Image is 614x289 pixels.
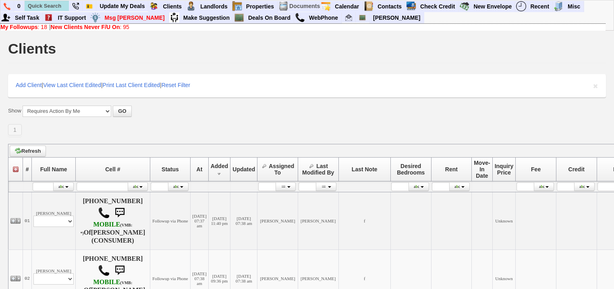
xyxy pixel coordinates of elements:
[104,15,164,21] font: Msg [PERSON_NAME]
[0,24,38,30] b: My Followups
[445,166,458,173] span: Rent
[234,12,244,23] img: chalkboard.png
[72,3,79,10] img: phone22.png
[4,3,10,10] img: phone.png
[370,12,423,23] a: [PERSON_NAME]
[25,1,69,11] input: Quick Search
[101,12,168,23] a: Msg [PERSON_NAME]
[0,24,47,30] a: My Followups: 18
[295,12,305,23] img: call.png
[302,163,334,176] span: Last Modified By
[51,24,120,30] b: New Clients Never F/U On
[91,229,145,236] b: [PERSON_NAME]
[257,192,298,249] td: [PERSON_NAME]
[568,166,585,173] span: Credit
[40,166,67,173] span: Full Name
[232,166,255,173] span: Updated
[90,12,100,23] img: money.png
[564,1,584,12] a: Misc
[352,166,378,173] span: Last Note
[112,262,128,279] img: sms.png
[495,163,514,176] span: Inquiry Price
[103,82,160,88] a: Print Last Client Edited
[149,1,159,11] img: clients.png
[77,198,148,244] h4: [PHONE_NUMBER] Of (CONSUMER)
[0,24,606,30] div: |
[8,74,606,98] div: | | |
[278,1,288,11] img: docs.png
[23,157,32,181] th: #
[8,107,21,114] label: Show
[113,106,131,117] button: GO
[417,1,458,12] a: Check Credit
[470,1,515,12] a: New Envelope
[459,1,469,11] img: gmoney.png
[211,163,228,169] span: Added
[44,12,54,23] img: help2.png
[397,163,425,176] span: Desired Bedrooms
[298,192,338,249] td: [PERSON_NAME]
[374,1,405,12] a: Contacts
[554,1,564,11] img: officebldg.png
[80,223,132,235] font: (VMB: *)
[230,192,257,249] td: [DATE] 07:38 am
[93,279,120,286] font: MOBILE
[93,221,120,228] font: MOBILE
[16,82,42,88] a: Add Client
[338,192,390,249] td: f
[105,166,120,173] span: Cell #
[12,12,43,23] a: Self Task
[14,1,24,11] a: 0
[289,1,320,12] td: Documents
[359,14,366,21] img: chalkboard.png
[306,12,342,23] a: WebPhone
[243,1,278,12] a: Properties
[86,3,93,10] img: Bookmark.png
[474,160,490,179] span: Move-In Date
[1,12,11,23] img: myadd.png
[332,1,363,12] a: Calendar
[54,12,89,23] a: IT Support
[527,1,553,12] a: Recent
[345,14,352,21] img: Renata@HomeSweetHomeProperties.com
[186,1,196,11] img: landlord.png
[8,124,22,135] a: 1
[208,192,230,249] td: [DATE] 11:40 pm
[531,166,541,173] span: Fee
[516,1,526,11] img: recent.png
[232,1,242,11] img: properties.png
[363,1,373,11] img: contact.png
[98,264,110,277] img: call.png
[160,1,185,12] a: Clients
[32,192,76,249] td: [PERSON_NAME]
[10,146,46,157] a: Refresh
[245,12,294,23] a: Deals On Board
[8,42,56,56] h1: Clients
[406,1,416,11] img: creditreport.png
[150,192,191,249] td: Followup via Phone
[492,192,516,249] td: Unknown
[80,221,132,236] b: Verizon Wireless
[162,166,179,173] span: Status
[162,82,191,88] a: Reset Filter
[197,166,203,173] span: At
[197,1,231,12] a: Landlords
[180,12,233,23] a: Make Suggestion
[23,192,32,249] td: 01
[112,205,128,221] img: sms.png
[269,163,294,176] span: Assigned To
[43,82,101,88] a: View Last Client Edited
[191,192,208,249] td: [DATE] 07:37 am
[98,207,110,219] img: call.png
[96,1,148,11] a: Update My Deals
[321,1,331,11] img: appt_icon.png
[169,12,179,23] img: su2.jpg
[51,24,129,30] a: New Clients Never F/U On: 95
